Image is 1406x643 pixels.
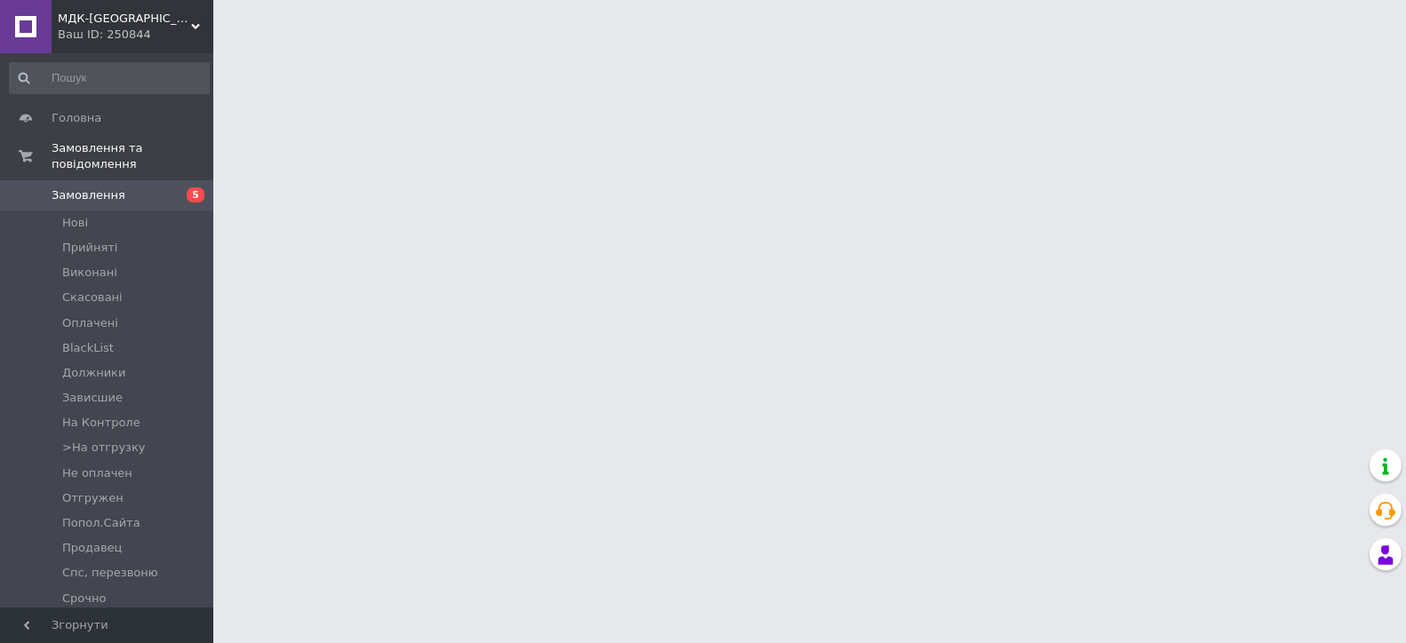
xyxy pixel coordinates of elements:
[58,11,191,27] span: МДК-Київ - ТЕНи на всяк смак...
[62,465,132,481] span: Не оплачен
[187,187,204,202] span: 5
[9,62,210,94] input: Пошук
[62,240,117,256] span: Прийняті
[62,440,146,456] span: >На отгрузку
[62,315,118,331] span: Оплачені
[62,591,106,607] span: Срочно
[52,110,101,126] span: Головна
[62,340,114,356] span: BlackList
[62,215,88,231] span: Нові
[52,187,125,203] span: Замовлення
[62,265,117,281] span: Виконані
[52,140,213,172] span: Замовлення та повідомлення
[58,27,213,43] div: Ваш ID: 250844
[62,390,123,406] span: Зависшие
[62,365,125,381] span: Должники
[62,290,123,306] span: Скасовані
[62,540,122,556] span: Продавец
[62,515,140,531] span: Попол.Сайта
[62,415,140,431] span: На Контроле
[62,490,124,506] span: Отгружен
[62,565,158,581] span: Спс, перезвоню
